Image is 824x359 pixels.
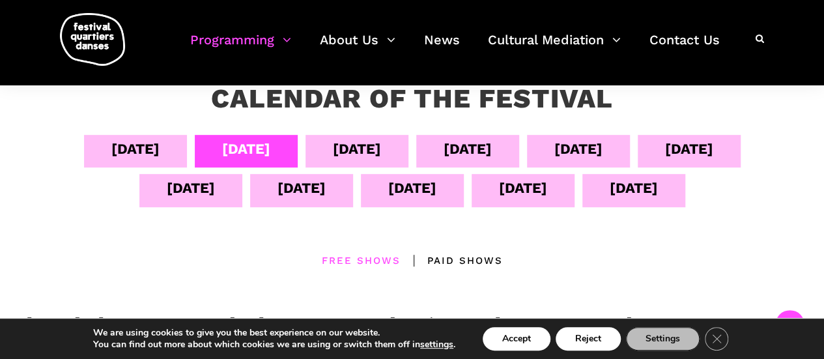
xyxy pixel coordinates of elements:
[93,327,455,339] p: We are using cookies to give you the best experience on our website.
[222,137,270,160] div: [DATE]
[190,29,291,67] a: Programming
[649,29,720,67] a: Contact Us
[322,253,401,268] div: Free Shows
[320,29,395,67] a: About Us
[665,137,713,160] div: [DATE]
[556,327,621,351] button: Reject
[277,177,326,199] div: [DATE]
[444,137,492,160] div: [DATE]
[610,177,658,199] div: [DATE]
[420,339,453,351] button: settings
[424,29,460,67] a: News
[483,327,550,351] button: Accept
[401,253,503,268] div: Paid shows
[488,29,621,67] a: Cultural Mediation
[167,177,215,199] div: [DATE]
[60,13,125,66] img: logo-fqd-med
[499,177,547,199] div: [DATE]
[211,83,613,115] h3: Calendar of the Festival
[333,137,381,160] div: [DATE]
[26,314,632,334] a: [DATE] : [PERSON_NAME] & [PERSON_NAME] + El Gao + [PERSON_NAME]
[554,137,603,160] div: [DATE]
[705,327,728,351] button: Close GDPR Cookie Banner
[388,177,436,199] div: [DATE]
[93,339,455,351] p: You can find out more about which cookies we are using or switch them off in .
[626,327,700,351] button: Settings
[111,137,160,160] div: [DATE]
